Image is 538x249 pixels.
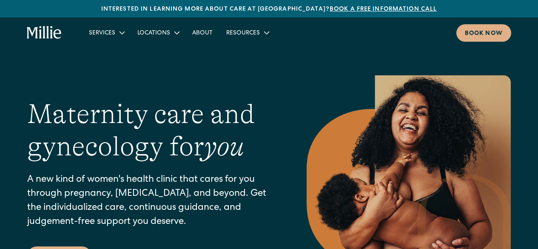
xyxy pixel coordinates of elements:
a: home [27,26,62,40]
div: Locations [131,26,185,40]
div: Resources [226,29,260,38]
div: Locations [137,29,170,38]
div: Resources [219,26,275,40]
div: Services [89,29,115,38]
a: Book a free information call [330,6,437,12]
em: you [204,131,244,162]
h1: Maternity care and gynecology for [27,98,273,163]
a: About [185,26,219,40]
a: Book now [456,24,511,42]
p: A new kind of women's health clinic that cares for you through pregnancy, [MEDICAL_DATA], and bey... [27,173,273,229]
div: Services [82,26,131,40]
div: Book now [465,29,503,38]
